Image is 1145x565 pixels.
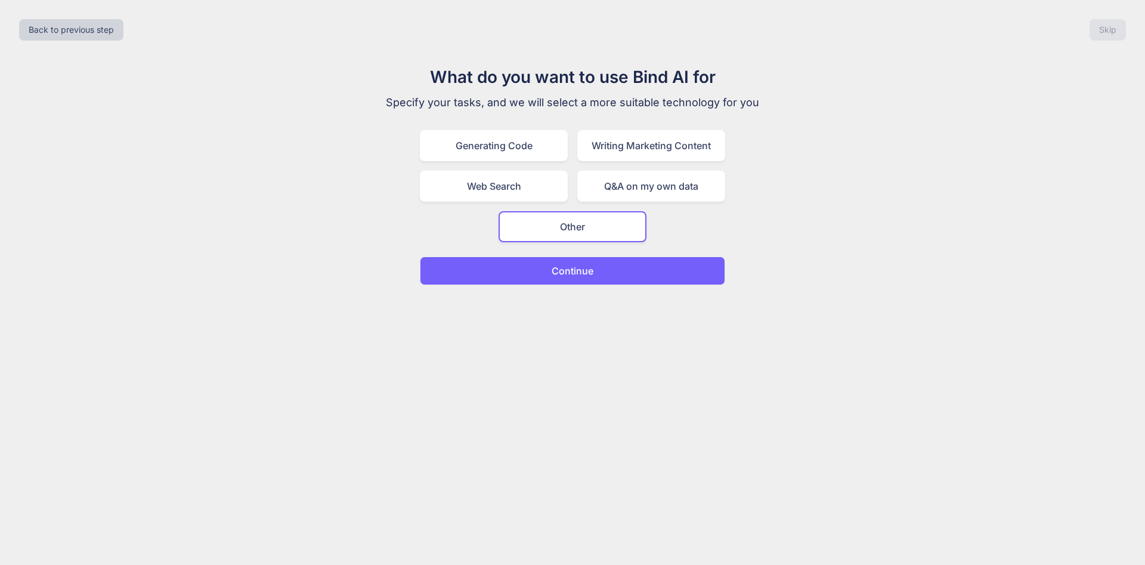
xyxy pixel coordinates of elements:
div: Web Search [420,171,568,202]
button: Continue [420,257,725,285]
div: Other [499,211,646,242]
div: Q&A on my own data [577,171,725,202]
p: Specify your tasks, and we will select a more suitable technology for you [372,94,773,111]
div: Generating Code [420,130,568,161]
p: Continue [552,264,593,278]
h1: What do you want to use Bind AI for [372,64,773,89]
div: Writing Marketing Content [577,130,725,161]
button: Skip [1090,19,1126,41]
button: Back to previous step [19,19,123,41]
